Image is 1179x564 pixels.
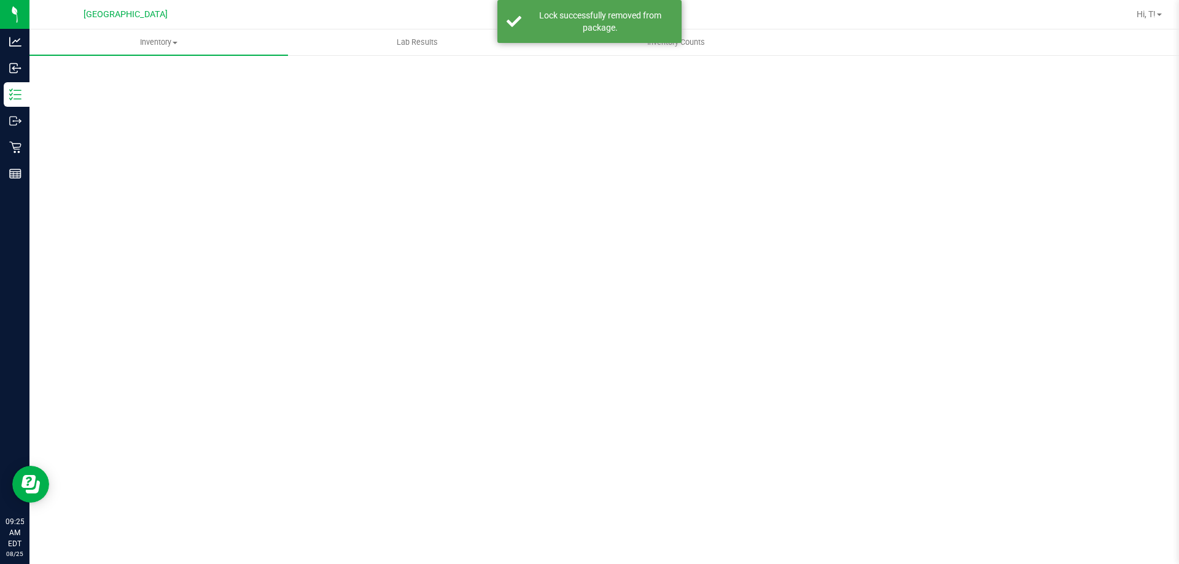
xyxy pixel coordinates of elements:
inline-svg: Retail [9,141,21,153]
p: 09:25 AM EDT [6,516,24,549]
inline-svg: Reports [9,168,21,180]
a: Lab Results [288,29,547,55]
span: Lab Results [380,37,454,48]
inline-svg: Inbound [9,62,21,74]
span: Hi, T! [1137,9,1156,19]
div: Lock successfully removed from package. [528,9,672,34]
span: Inventory [29,37,288,48]
iframe: Resource center [12,466,49,503]
inline-svg: Outbound [9,115,21,127]
inline-svg: Inventory [9,88,21,101]
p: 08/25 [6,549,24,558]
inline-svg: Analytics [9,36,21,48]
span: [GEOGRAPHIC_DATA] [84,9,168,20]
a: Inventory [29,29,288,55]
